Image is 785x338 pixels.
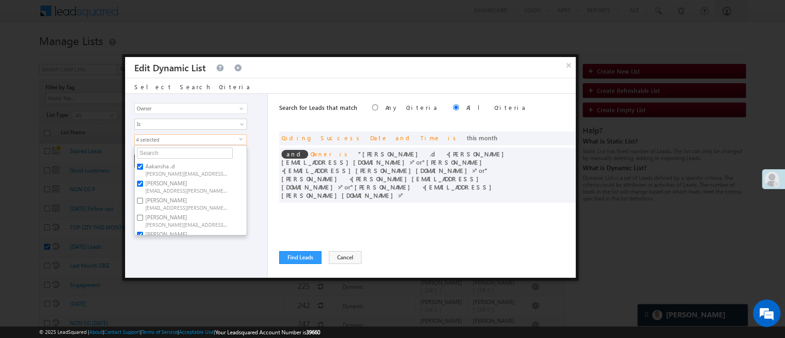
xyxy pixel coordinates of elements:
span: 39660 [306,329,320,336]
span: [EMAIL_ADDRESS][PERSON_NAME][DOMAIN_NAME] [145,204,228,211]
div: Minimize live chat window [151,5,173,27]
span: [PERSON_NAME] <[EMAIL_ADDRESS][PERSON_NAME][DOMAIN_NAME]> [281,183,496,199]
label: [PERSON_NAME] [135,178,237,195]
span: Select Search Criteria [134,83,251,91]
span: Is [135,120,235,128]
input: [PERSON_NAME][EMAIL_ADDRESS][PERSON_NAME][DOMAIN_NAME] [137,181,143,187]
span: and [281,150,308,159]
span: [PERSON_NAME][EMAIL_ADDRESS][DOMAIN_NAME] [145,221,228,228]
input: Type to Search [134,103,247,114]
img: d_60004797649_company_0_60004797649 [16,48,39,60]
input: [PERSON_NAME][EMAIL_ADDRESS][PERSON_NAME][DOMAIN_NAME] [137,198,143,204]
span: is [339,150,351,158]
span: Your Leadsquared Account Number is [215,329,320,336]
input: Aakansha .d[PERSON_NAME][EMAIL_ADDRESS][DOMAIN_NAME] [137,164,143,170]
div: Aakansha .d, Anuj Rajak, Lavisha Gautam, Naseeba Khatoon [134,134,247,145]
a: Terms of Service [142,329,178,335]
span: [PERSON_NAME][EMAIL_ADDRESS][DOMAIN_NAME] [145,170,228,177]
em: Start Chat [125,266,167,278]
button: Cancel [329,251,361,264]
a: Show All Items [235,104,246,113]
a: About [89,329,103,335]
label: Any Criteria [385,103,438,111]
button: × [562,57,576,73]
span: [PERSON_NAME] <[EMAIL_ADDRESS][PERSON_NAME][DOMAIN_NAME]> [281,158,487,174]
span: this month [467,134,498,142]
input: Search [137,148,233,159]
span: 4 selected [135,135,239,145]
label: All Criteria [466,103,527,111]
span: [PERSON_NAME] <[PERSON_NAME][EMAIL_ADDRESS][DOMAIN_NAME]> [281,166,489,191]
a: Is [134,119,247,130]
span: [PERSON_NAME] .d <[PERSON_NAME][EMAIL_ADDRESS][DOMAIN_NAME]> [281,150,509,166]
textarea: Type your message and hit 'Enter' [12,85,168,258]
input: [PERSON_NAME][PERSON_NAME][EMAIL_ADDRESS][DOMAIN_NAME] [137,232,143,238]
a: Contact Support [104,329,140,335]
span: Search for Leads that match [279,103,357,111]
label: [PERSON_NAME] [135,195,237,212]
button: Find Leads [279,251,321,264]
a: Acceptable Use [179,329,214,335]
input: [PERSON_NAME][PERSON_NAME][EMAIL_ADDRESS][DOMAIN_NAME] [137,215,143,221]
label: [PERSON_NAME] [135,212,237,229]
h3: Edit Dynamic List [134,57,206,78]
span: is [448,134,459,142]
span: or or or [281,150,509,199]
span: select [239,137,246,141]
span: [EMAIL_ADDRESS][PERSON_NAME][DOMAIN_NAME] [145,187,228,194]
span: Owner [310,150,332,158]
span: Coding Success Date and Time [281,134,441,142]
div: Chat with us now [48,48,155,60]
span: © 2025 LeadSquared | | | | | [39,328,320,337]
label: Aakansha .d [135,161,237,178]
label: [PERSON_NAME] [135,229,237,246]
